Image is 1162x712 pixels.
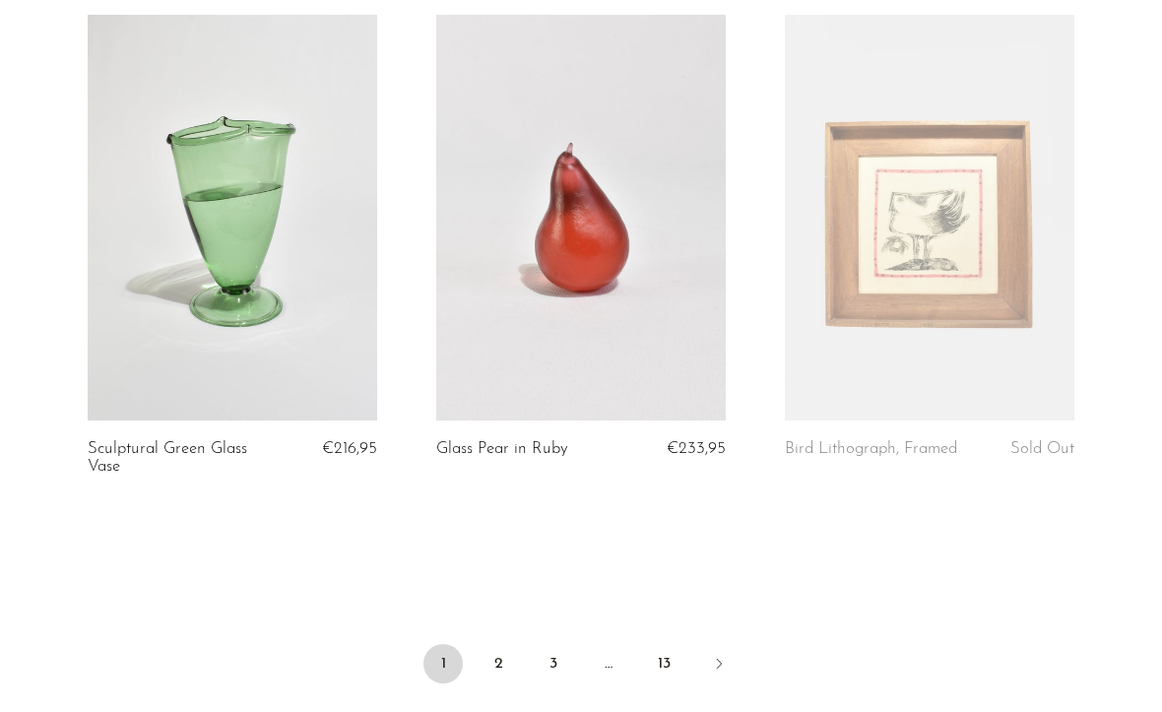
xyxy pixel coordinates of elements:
span: … [589,644,628,683]
a: 3 [534,644,573,683]
span: 1 [423,644,463,683]
a: Next [699,644,739,687]
span: €233,95 [667,440,726,457]
a: Glass Pear in Ruby [436,440,568,458]
span: Sold Out [1010,440,1074,457]
a: Bird Lithograph, Framed [785,440,957,458]
span: €216,95 [322,440,377,457]
a: Sculptural Green Glass Vase [88,440,279,477]
a: 2 [479,644,518,683]
a: 13 [644,644,683,683]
